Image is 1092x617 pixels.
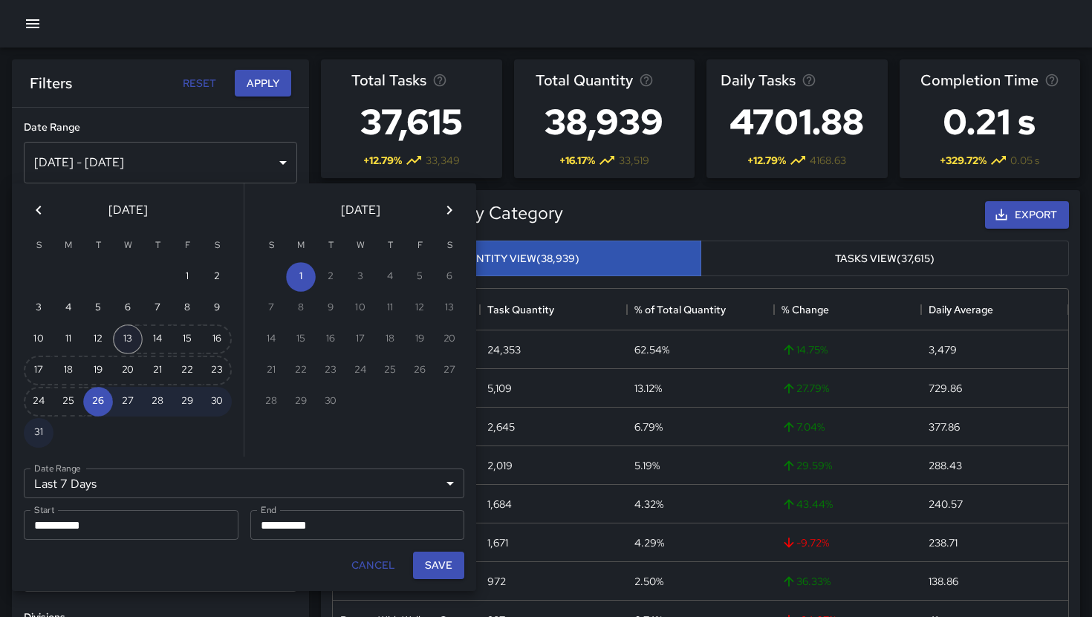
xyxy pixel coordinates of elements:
button: Cancel [345,552,401,579]
button: 8 [172,293,202,323]
span: Tuesday [317,231,344,261]
label: Start [34,503,54,516]
button: 22 [172,356,202,385]
button: 11 [53,324,83,354]
button: 9 [202,293,232,323]
span: Tuesday [85,231,111,261]
button: 30 [202,387,232,417]
span: Sunday [258,231,285,261]
button: 10 [24,324,53,354]
span: Monday [55,231,82,261]
button: 24 [24,387,53,417]
button: 20 [113,356,143,385]
button: 15 [172,324,202,354]
span: Saturday [204,231,230,261]
button: 1 [286,262,316,292]
button: 3 [24,293,53,323]
button: 2 [202,262,232,292]
span: Wednesday [114,231,141,261]
button: Previous month [24,195,53,225]
label: End [261,503,276,516]
button: 7 [143,293,172,323]
button: 18 [53,356,83,385]
button: 16 [202,324,232,354]
button: 31 [24,418,53,448]
span: Friday [174,231,201,261]
button: 13 [113,324,143,354]
div: Last 7 Days [24,469,464,498]
button: 21 [143,356,172,385]
button: 27 [113,387,143,417]
button: 12 [83,324,113,354]
label: Date Range [34,462,81,474]
span: Monday [287,231,314,261]
button: 29 [172,387,202,417]
button: 1 [172,262,202,292]
span: Sunday [25,231,52,261]
button: 5 [83,293,113,323]
span: [DATE] [341,200,380,221]
button: 14 [143,324,172,354]
button: 6 [113,293,143,323]
button: 4 [53,293,83,323]
button: 26 [83,387,113,417]
span: Saturday [436,231,463,261]
span: Thursday [144,231,171,261]
span: Friday [406,231,433,261]
button: 17 [24,356,53,385]
button: 28 [143,387,172,417]
button: Save [413,552,464,579]
button: 23 [202,356,232,385]
button: 19 [83,356,113,385]
span: [DATE] [108,200,148,221]
span: Thursday [377,231,403,261]
span: Wednesday [347,231,374,261]
button: 25 [53,387,83,417]
button: Next month [435,195,464,225]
